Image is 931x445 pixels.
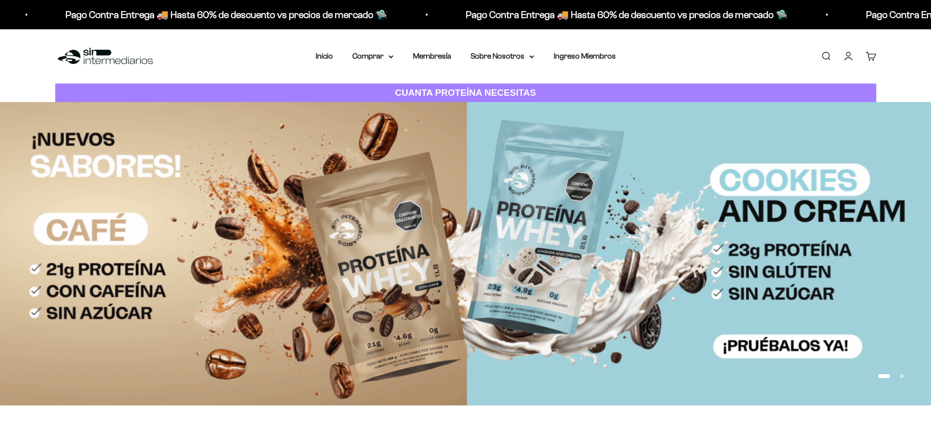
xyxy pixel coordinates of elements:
a: Ingreso Miembros [554,52,616,60]
strong: CUANTA PROTEÍNA NECESITAS [395,87,536,98]
summary: Comprar [352,50,393,63]
a: CUANTA PROTEÍNA NECESITAS [55,84,876,103]
a: Inicio [316,52,333,60]
a: Membresía [413,52,451,60]
p: Pago Contra Entrega 🚚 Hasta 60% de descuento vs precios de mercado 🛸 [220,7,542,22]
summary: Sobre Nosotros [471,50,534,63]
